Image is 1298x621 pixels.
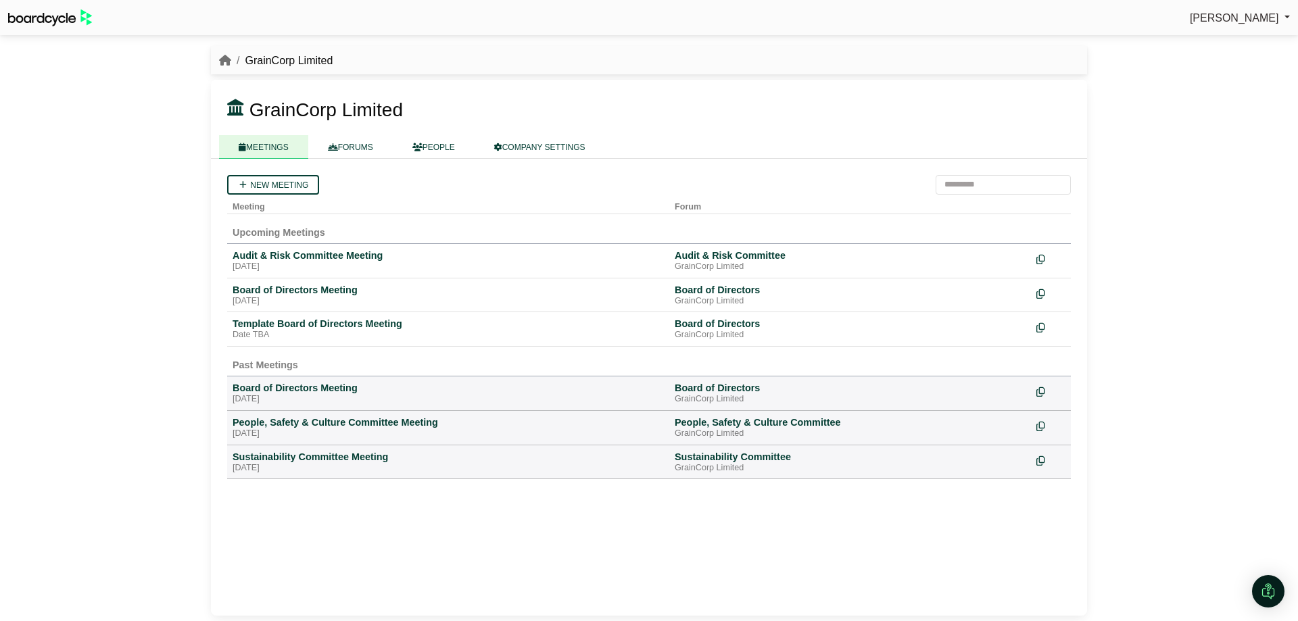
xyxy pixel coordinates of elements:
div: Open Intercom Messenger [1252,575,1284,607]
div: Template Board of Directors Meeting [233,318,664,330]
div: Make a copy [1036,416,1065,434]
div: GrainCorp Limited [675,394,1026,405]
li: GrainCorp Limited [231,52,333,70]
a: PEOPLE [393,135,475,159]
div: [DATE] [233,262,664,272]
a: FORUMS [308,135,393,159]
div: Sustainability Committee [675,451,1026,463]
div: [DATE] [233,463,664,474]
div: Date TBA [233,330,664,341]
div: [DATE] [233,428,664,439]
a: People, Safety & Culture Committee Meeting [DATE] [233,416,664,439]
span: [PERSON_NAME] [1190,12,1279,24]
div: [DATE] [233,296,664,307]
a: Board of Directors Meeting [DATE] [233,284,664,307]
div: Make a copy [1036,284,1065,302]
span: GrainCorp Limited [249,99,403,120]
div: GrainCorp Limited [675,463,1026,474]
a: Board of Directors GrainCorp Limited [675,318,1026,341]
a: MEETINGS [219,135,308,159]
div: [DATE] [233,394,664,405]
div: Board of Directors [675,318,1026,330]
span: Past Meetings [233,359,298,370]
div: GrainCorp Limited [675,262,1026,272]
a: Board of Directors Meeting [DATE] [233,382,664,405]
div: Make a copy [1036,249,1065,268]
a: Audit & Risk Committee GrainCorp Limited [675,249,1026,272]
a: Board of Directors GrainCorp Limited [675,382,1026,405]
a: New meeting [227,175,319,195]
a: Sustainability Committee GrainCorp Limited [675,451,1026,474]
div: GrainCorp Limited [675,330,1026,341]
div: Board of Directors Meeting [233,284,664,296]
div: People, Safety & Culture Committee Meeting [233,416,664,428]
div: Audit & Risk Committee [675,249,1026,262]
div: GrainCorp Limited [675,296,1026,307]
div: Make a copy [1036,451,1065,469]
div: Make a copy [1036,382,1065,400]
div: Sustainability Committee Meeting [233,451,664,463]
div: Board of Directors Meeting [233,382,664,394]
a: COMPANY SETTINGS [475,135,605,159]
div: Board of Directors [675,284,1026,296]
a: [PERSON_NAME] [1190,9,1290,27]
div: Audit & Risk Committee Meeting [233,249,664,262]
span: Upcoming Meetings [233,227,325,238]
a: Board of Directors GrainCorp Limited [675,284,1026,307]
nav: breadcrumb [219,52,333,70]
img: BoardcycleBlackGreen-aaafeed430059cb809a45853b8cf6d952af9d84e6e89e1f1685b34bfd5cb7d64.svg [8,9,92,26]
a: People, Safety & Culture Committee GrainCorp Limited [675,416,1026,439]
th: Meeting [227,195,669,214]
a: Template Board of Directors Meeting Date TBA [233,318,664,341]
a: Audit & Risk Committee Meeting [DATE] [233,249,664,272]
div: People, Safety & Culture Committee [675,416,1026,428]
div: Make a copy [1036,318,1065,336]
div: Board of Directors [675,382,1026,394]
div: GrainCorp Limited [675,428,1026,439]
a: Sustainability Committee Meeting [DATE] [233,451,664,474]
th: Forum [669,195,1031,214]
